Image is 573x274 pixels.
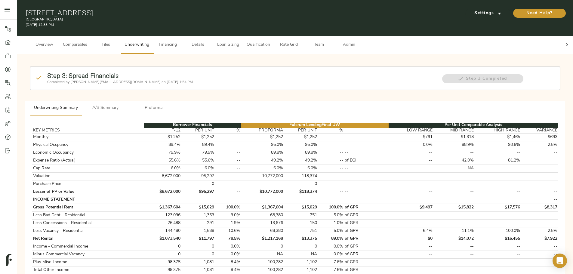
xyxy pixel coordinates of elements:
td: -- [521,243,558,251]
span: Loan Sizing [217,41,239,49]
td: -- [389,149,433,157]
th: Borrower Financials [144,123,241,128]
td: Physical Occpancy [32,141,144,149]
img: logo [6,254,12,266]
td: 95.0% [284,141,318,149]
span: Financing [156,41,179,49]
p: Completed by [PERSON_NAME][EMAIL_ADDRESS][DOMAIN_NAME] on [DATE] 1:54 PM [47,79,436,85]
td: 144,480 [144,227,181,235]
td: $8,317 [521,204,558,211]
td: -- [215,149,241,157]
td: -- [433,258,475,266]
td: 89.8% [284,149,318,157]
td: -- [215,141,241,149]
td: -- [389,211,433,219]
td: 49.2% [284,157,318,165]
td: INCOME STATEMENT [32,196,144,204]
td: $15,029 [181,204,215,211]
th: % [215,128,241,133]
span: Qualification [247,41,270,49]
td: -- [475,211,521,219]
td: 1,353 [181,211,215,219]
span: Files [94,41,117,49]
td: 78.5% [215,235,241,243]
td: Lesser of PP or Value [32,188,144,196]
td: $17,576 [475,204,521,211]
td: -- [389,266,433,274]
td: -- [389,251,433,258]
th: PER UNIT [181,128,215,133]
td: 88.9% [433,141,475,149]
td: -- [475,219,521,227]
td: Monthly [32,133,144,141]
td: -- [433,243,475,251]
th: PER UNIT [284,128,318,133]
td: 68,380 [241,227,284,235]
td: $13,375 [284,235,318,243]
td: 7.6% [318,258,344,266]
td: 10,772,000 [241,172,284,180]
th: T-12 [144,128,181,133]
td: -- [521,172,558,180]
td: 8,672,000 [144,172,181,180]
td: $1,252 [181,133,215,141]
td: Less Concessions - Residential [32,219,144,227]
td: NA [241,251,284,258]
td: 11.1% [433,227,475,235]
td: 0.0% [215,251,241,258]
td: -- [475,188,521,196]
td: -- [318,157,344,165]
td: 7.6% [318,266,344,274]
td: 79.9% [144,149,181,157]
td: $1,252 [241,133,284,141]
td: 26,488 [144,219,181,227]
td: -- [433,180,475,188]
td: 1,081 [181,258,215,266]
td: -- [433,172,475,180]
td: 0.0% [389,141,433,149]
td: -- [318,165,344,172]
button: Settings [465,9,510,18]
td: Less Bad Debt - Residential [32,211,144,219]
td: -- [521,258,558,266]
td: $8,672,000 [144,188,181,196]
td: of GPR [344,211,389,219]
td: 8.4% [215,258,241,266]
div: Open Intercom Messenger [553,254,567,268]
td: 1,588 [181,227,215,235]
th: Fulcrum Lending Final UW [241,123,389,128]
td: -- [475,172,521,180]
p: [DATE] 12:33 PM [26,22,385,28]
td: 89.4% [144,141,181,149]
td: of GPR [344,227,389,235]
td: 0 [284,180,318,188]
span: Admin [337,41,360,49]
span: Overview [33,41,56,49]
td: 5.0% [318,211,344,219]
td: -- [215,188,241,196]
td: of GPR [344,243,389,251]
td: of GPR [344,235,389,243]
td: 42.0% [433,157,475,165]
td: -- [475,258,521,266]
td: $1,318 [433,133,475,141]
td: NA [433,165,475,172]
td: 0 [181,180,215,188]
td: $1,252 [144,133,181,141]
td: 1,102 [284,258,318,266]
td: 10.6% [215,227,241,235]
td: -- [475,180,521,188]
td: NA [284,251,318,258]
td: -- [475,266,521,274]
td: of GPR [344,266,389,274]
td: 0 [284,243,318,251]
td: -- [389,258,433,266]
td: 93.6% [475,141,521,149]
td: -- [433,149,475,157]
span: Comparables [63,41,87,49]
td: 2.5% [521,141,558,149]
td: $10,772,000 [241,188,284,196]
td: $1,073,540 [144,235,181,243]
td: 81.2% [475,157,521,165]
td: -- [389,243,433,251]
